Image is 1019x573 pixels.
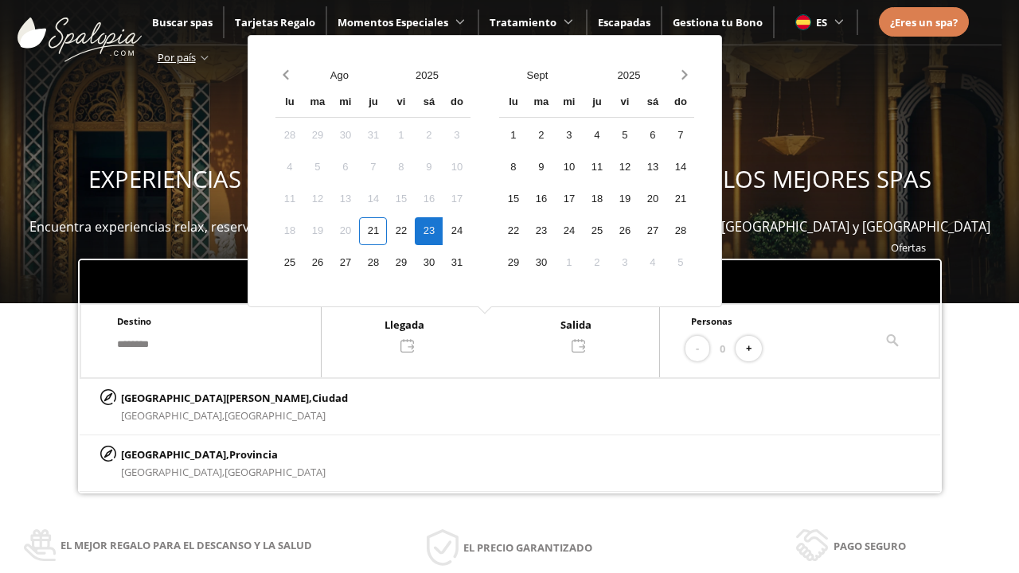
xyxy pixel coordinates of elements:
[527,185,555,213] div: 16
[415,185,443,213] div: 16
[275,185,303,213] div: 11
[303,185,331,213] div: 12
[331,185,359,213] div: 13
[583,61,674,89] button: Open years overlay
[303,249,331,277] div: 26
[666,217,694,245] div: 28
[611,217,638,245] div: 26
[555,185,583,213] div: 17
[527,217,555,245] div: 23
[415,89,443,117] div: sá
[583,89,611,117] div: ju
[415,217,443,245] div: 23
[611,89,638,117] div: vi
[443,249,470,277] div: 31
[275,249,303,277] div: 25
[275,89,303,117] div: lu
[598,15,650,29] a: Escapadas
[443,122,470,150] div: 3
[275,89,470,277] div: Calendar wrapper
[275,122,303,150] div: 28
[359,122,387,150] div: 31
[890,14,958,31] a: ¿Eres un spa?
[583,185,611,213] div: 18
[499,185,527,213] div: 15
[583,122,611,150] div: 4
[638,249,666,277] div: 4
[415,249,443,277] div: 30
[275,154,303,181] div: 4
[387,217,415,245] div: 22
[224,408,326,423] span: [GEOGRAPHIC_DATA]
[499,89,694,277] div: Calendar wrapper
[638,185,666,213] div: 20
[720,340,725,357] span: 0
[555,122,583,150] div: 3
[638,154,666,181] div: 13
[121,389,348,407] p: [GEOGRAPHIC_DATA][PERSON_NAME],
[463,539,592,556] span: El precio garantizado
[443,217,470,245] div: 24
[359,217,387,245] div: 21
[527,154,555,181] div: 9
[158,50,196,64] span: Por país
[303,89,331,117] div: ma
[499,122,694,277] div: Calendar days
[673,15,763,29] a: Gestiona tu Bono
[303,122,331,150] div: 29
[275,122,470,277] div: Calendar days
[834,537,906,555] span: Pago seguro
[499,154,527,181] div: 8
[235,15,315,29] a: Tarjetas Regalo
[666,249,694,277] div: 5
[890,15,958,29] span: ¿Eres un spa?
[275,217,303,245] div: 18
[331,89,359,117] div: mi
[499,122,527,150] div: 1
[121,465,224,479] span: [GEOGRAPHIC_DATA],
[555,154,583,181] div: 10
[555,217,583,245] div: 24
[555,249,583,277] div: 1
[387,154,415,181] div: 8
[387,89,415,117] div: vi
[527,89,555,117] div: ma
[527,249,555,277] div: 30
[387,185,415,213] div: 15
[555,89,583,117] div: mi
[224,465,326,479] span: [GEOGRAPHIC_DATA]
[891,240,926,255] a: Ofertas
[331,249,359,277] div: 27
[611,185,638,213] div: 19
[117,315,151,327] span: Destino
[666,122,694,150] div: 7
[359,185,387,213] div: 14
[331,122,359,150] div: 30
[491,61,583,89] button: Open months overlay
[295,61,383,89] button: Open months overlay
[499,217,527,245] div: 22
[443,185,470,213] div: 17
[736,336,762,362] button: +
[583,249,611,277] div: 2
[88,163,931,195] span: EXPERIENCIAS WELLNESS PARA REGALAR Y DISFRUTAR EN LOS MEJORES SPAS
[685,336,709,362] button: -
[583,217,611,245] div: 25
[61,536,312,554] span: El mejor regalo para el descanso y la salud
[303,217,331,245] div: 19
[443,154,470,181] div: 10
[383,61,470,89] button: Open years overlay
[638,217,666,245] div: 27
[275,61,295,89] button: Previous month
[331,217,359,245] div: 20
[443,89,470,117] div: do
[387,122,415,150] div: 1
[499,249,527,277] div: 29
[691,315,732,327] span: Personas
[611,154,638,181] div: 12
[359,154,387,181] div: 7
[611,122,638,150] div: 5
[359,249,387,277] div: 28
